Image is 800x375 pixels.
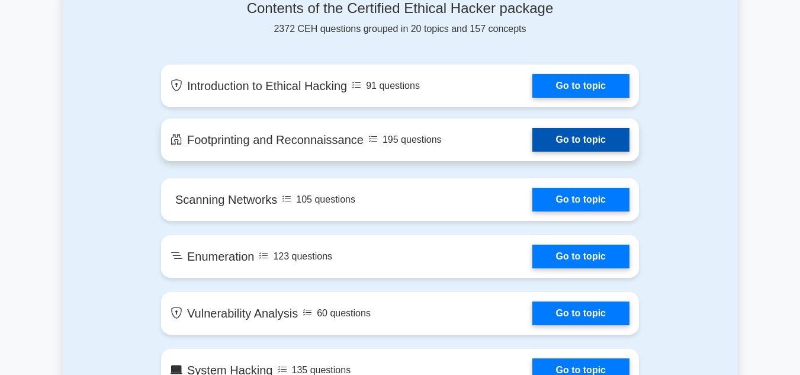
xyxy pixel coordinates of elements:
[532,128,629,152] a: Go to topic
[532,188,629,211] a: Go to topic
[532,245,629,268] a: Go to topic
[532,302,629,325] a: Go to topic
[532,74,629,98] a: Go to topic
